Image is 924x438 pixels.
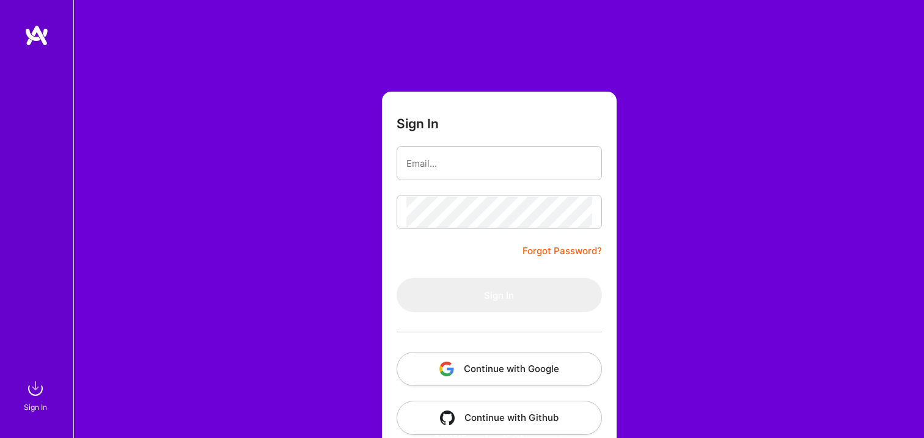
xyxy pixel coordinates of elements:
img: icon [440,411,455,425]
img: sign in [23,376,48,401]
button: Continue with Github [397,401,602,435]
img: logo [24,24,49,46]
a: Forgot Password? [522,244,602,258]
input: Email... [406,148,592,179]
h3: Sign In [397,116,439,131]
button: Continue with Google [397,352,602,386]
img: icon [439,362,454,376]
button: Sign In [397,278,602,312]
a: sign inSign In [26,376,48,414]
div: Sign In [24,401,47,414]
